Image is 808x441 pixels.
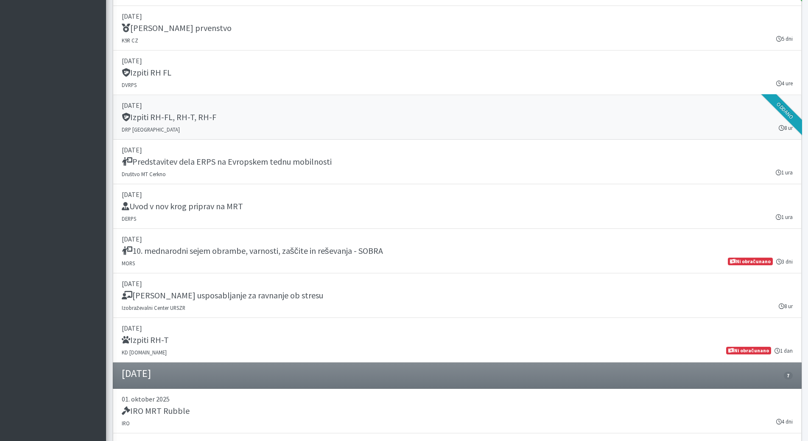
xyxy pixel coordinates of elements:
small: 3 dni [776,258,793,266]
small: DVRPS [122,81,137,88]
small: 1 ura [776,169,793,177]
small: 1 ura [776,213,793,221]
p: [DATE] [122,323,793,333]
p: [DATE] [122,234,793,244]
small: 8 ur [779,302,793,310]
p: [DATE] [122,11,793,21]
p: [DATE] [122,189,793,199]
small: Društvo MT Cerkno [122,171,166,177]
small: K9R CZ [122,37,138,44]
a: 01. oktober 2025 IRO MRT Rubble IRO 4 dni [113,389,802,433]
h5: Predstavitev dela ERPS na Evropskem tednu mobilnosti [122,157,332,167]
span: 7 [784,372,792,379]
a: [DATE] Izpiti RH-T KD [DOMAIN_NAME] 1 dan Ni obračunano [113,318,802,362]
p: [DATE] [122,56,793,66]
a: [DATE] [PERSON_NAME] prvenstvo K9R CZ 5 dni [113,6,802,51]
small: Izobraževalni Center URSZR [122,304,185,311]
h5: 10. mednarodni sejem obrambe, varnosti, zaščite in reševanja - SOBRA [122,246,383,256]
small: 4 ure [776,79,793,87]
p: 01. oktober 2025 [122,394,793,404]
h5: [PERSON_NAME] usposabljanje za ravnanje ob stresu [122,290,323,301]
a: [DATE] Uvod v nov krog priprav na MRT DERPS 1 ura [113,184,802,229]
small: IRO [122,420,130,427]
a: [DATE] Izpiti RH-FL, RH-T, RH-F DRP [GEOGRAPHIC_DATA] 8 ur Oddano [113,95,802,140]
small: 4 dni [776,418,793,426]
p: [DATE] [122,100,793,110]
p: [DATE] [122,145,793,155]
a: [DATE] 10. mednarodni sejem obrambe, varnosti, zaščite in reševanja - SOBRA MORS 3 dni Ni obračunano [113,229,802,273]
a: [DATE] [PERSON_NAME] usposabljanje za ravnanje ob stresu Izobraževalni Center URSZR 8 ur [113,273,802,318]
small: MORS [122,260,135,267]
small: KD [DOMAIN_NAME] [122,349,167,356]
small: DRP [GEOGRAPHIC_DATA] [122,126,180,133]
h5: IRO MRT Rubble [122,406,190,416]
h4: [DATE] [122,368,151,380]
a: [DATE] Predstavitev dela ERPS na Evropskem tednu mobilnosti Društvo MT Cerkno 1 ura [113,140,802,184]
h5: Izpiti RH FL [122,67,171,78]
small: 5 dni [776,35,793,43]
h5: Uvod v nov krog priprav na MRT [122,201,243,211]
span: Ni obračunano [726,347,771,354]
span: Ni obračunano [728,258,772,265]
small: DERPS [122,215,136,222]
h5: Izpiti RH-FL, RH-T, RH-F [122,112,216,122]
h5: [PERSON_NAME] prvenstvo [122,23,232,33]
h5: Izpiti RH-T [122,335,169,345]
p: [DATE] [122,278,793,289]
a: [DATE] Izpiti RH FL DVRPS 4 ure [113,51,802,95]
small: 1 dan [774,347,793,355]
